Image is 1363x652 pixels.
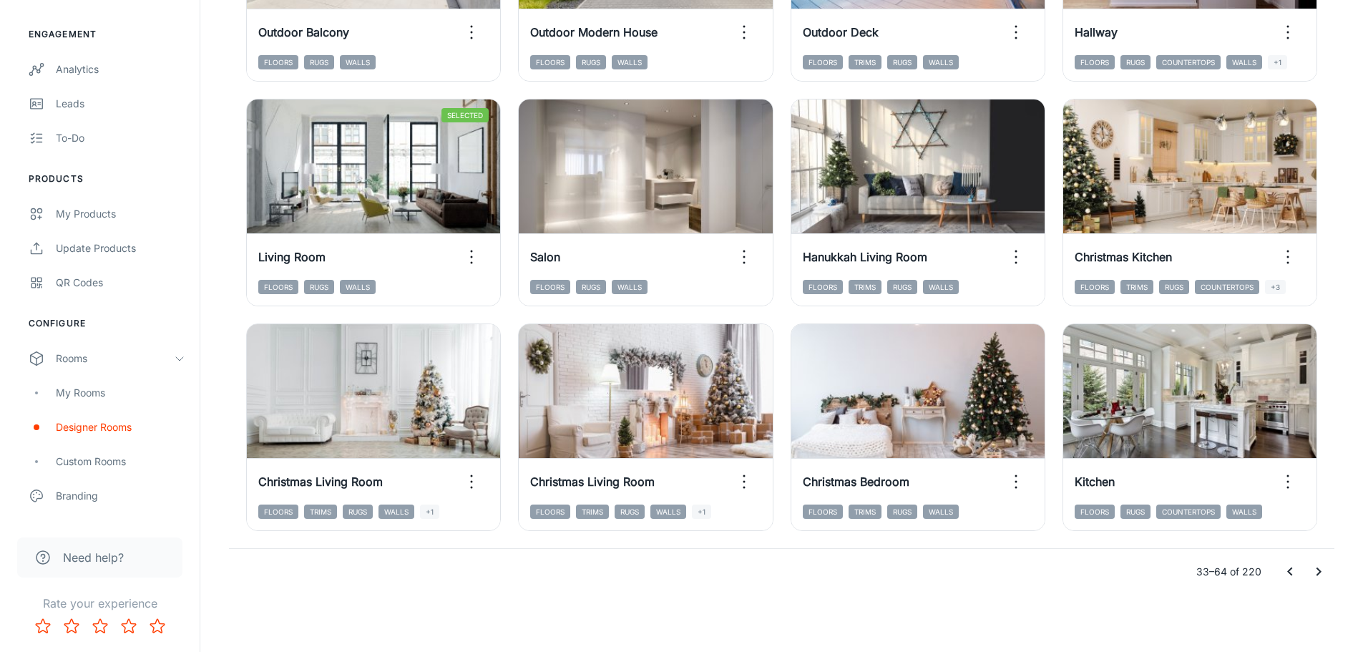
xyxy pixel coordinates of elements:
span: Rugs [343,505,373,519]
button: Rate 1 star [29,612,57,641]
span: Rugs [1159,280,1189,294]
span: Countertops [1195,280,1259,294]
span: Rugs [887,505,917,519]
span: Walls [923,505,959,519]
h6: Christmas Living Room [258,473,383,490]
div: Analytics [56,62,185,77]
span: Rugs [615,505,645,519]
span: Walls [340,280,376,294]
span: Floors [530,505,570,519]
span: Walls [1226,505,1262,519]
button: Rate 2 star [57,612,86,641]
span: Floors [258,505,298,519]
button: Rate 3 star [86,612,114,641]
div: Leads [56,96,185,112]
span: Floors [258,280,298,294]
span: +3 [1265,280,1286,294]
span: Rugs [304,55,334,69]
h6: Kitchen [1075,473,1115,490]
span: Trims [849,505,881,519]
span: Floors [803,280,843,294]
div: Update Products [56,240,185,256]
span: Floors [1075,280,1115,294]
div: My Products [56,206,185,222]
h6: Christmas Kitchen [1075,248,1172,266]
span: Rugs [576,280,606,294]
div: Designer Rooms [56,419,185,435]
span: +1 [692,505,711,519]
span: Rugs [1120,55,1151,69]
span: Selected [441,108,489,122]
span: Trims [304,505,337,519]
span: Floors [258,55,298,69]
span: Floors [530,55,570,69]
span: Walls [378,505,414,519]
span: +1 [420,505,439,519]
div: Rooms [56,351,174,366]
h6: Outdoor Deck [803,24,879,41]
h6: Christmas Bedroom [803,473,909,490]
div: To-do [56,130,185,146]
span: Trims [849,55,881,69]
span: Floors [803,55,843,69]
div: My Rooms [56,385,185,401]
span: Trims [1120,280,1153,294]
span: Walls [612,280,648,294]
button: Rate 5 star [143,612,172,641]
h6: Living Room [258,248,326,266]
span: Rugs [304,280,334,294]
div: QR Codes [56,275,185,291]
h6: Salon [530,248,560,266]
span: Need help? [63,549,124,566]
span: Walls [612,55,648,69]
div: Branding [56,488,185,504]
span: Rugs [887,55,917,69]
h6: Outdoor Modern House [530,24,658,41]
span: Floors [803,505,843,519]
span: Rugs [576,55,606,69]
span: Floors [1075,55,1115,69]
span: Countertops [1156,55,1221,69]
div: Custom Rooms [56,454,185,469]
span: Countertops [1156,505,1221,519]
span: Walls [1226,55,1262,69]
span: Walls [340,55,376,69]
button: Rate 4 star [114,612,143,641]
span: Walls [923,280,959,294]
h6: Hallway [1075,24,1118,41]
span: Rugs [1120,505,1151,519]
h6: Hanukkah Living Room [803,248,927,266]
button: Go to next page [1304,558,1333,586]
span: Floors [530,280,570,294]
span: Rugs [887,280,917,294]
p: Rate your experience [11,595,188,612]
h6: Christmas Living Room [530,473,655,490]
span: Walls [650,505,686,519]
span: Walls [923,55,959,69]
button: Go to previous page [1276,558,1304,586]
span: +1 [1268,55,1287,69]
h6: Outdoor Balcony [258,24,349,41]
p: 33–64 of 220 [1196,564,1261,580]
span: Floors [1075,505,1115,519]
span: Trims [849,280,881,294]
span: Trims [576,505,609,519]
